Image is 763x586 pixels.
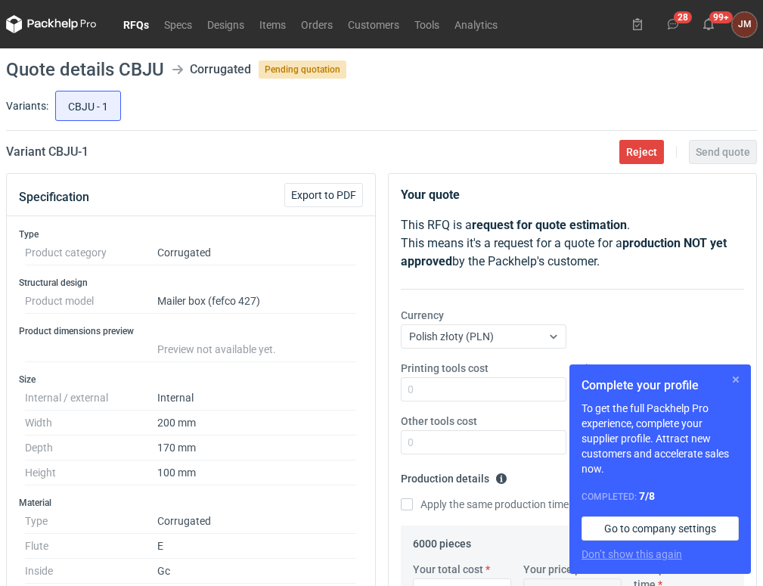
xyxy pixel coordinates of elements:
[401,308,444,323] label: Currency
[6,143,88,161] h2: Variant CBJU - 1
[19,325,363,337] h3: Product dimensions preview
[578,361,632,376] label: Diecut cost
[6,60,164,79] h1: Quote details CBJU
[401,414,477,429] label: Other tools cost
[696,12,721,36] button: 99+
[252,15,293,33] a: Items
[25,509,157,534] dt: Type
[582,547,682,562] button: Don’t show this again
[19,228,363,240] h3: Type
[732,12,757,37] button: JM
[689,140,757,164] button: Send quote
[732,12,757,37] div: JOANNA MOCZAŁA
[340,15,407,33] a: Customers
[413,562,483,577] label: Your total cost
[25,436,157,460] dt: Depth
[25,411,157,436] dt: Width
[401,188,460,202] strong: Your quote
[401,216,745,271] p: This RFQ is a . This means it's a request for a quote for a by the Packhelp's customer.
[19,497,363,509] h3: Material
[401,497,643,512] label: Apply the same production time to all quantities
[401,467,507,485] legend: Production details
[523,562,612,577] label: Your price per unit
[401,430,566,454] input: 0
[401,236,727,268] strong: production NOT yet approved
[472,218,627,232] strong: request for quote estimation
[116,15,157,33] a: RFQs
[190,60,251,79] div: Corrugated
[25,289,157,314] dt: Product model
[157,460,356,485] dd: 100 mm
[696,147,750,157] span: Send quote
[157,343,276,355] span: Preview not available yet.
[447,15,505,33] a: Analytics
[157,289,356,314] dd: Mailer box (fefco 427)
[25,240,157,265] dt: Product category
[25,559,157,584] dt: Inside
[25,534,157,559] dt: Flute
[19,277,363,289] h3: Structural design
[727,371,745,389] button: Skip for now
[293,15,340,33] a: Orders
[25,460,157,485] dt: Height
[626,147,657,157] span: Reject
[582,516,739,541] a: Go to company settings
[200,15,252,33] a: Designs
[6,15,97,33] svg: Packhelp Pro
[661,12,685,36] button: 28
[639,490,655,502] strong: 7 / 8
[6,98,48,113] label: Variants:
[619,140,664,164] button: Reject
[25,386,157,411] dt: Internal / external
[157,386,356,411] dd: Internal
[582,401,739,476] p: To get the full Packhelp Pro experience, complete your supplier profile. Attract new customers an...
[259,60,346,79] span: Pending quotation
[409,330,494,343] span: Polish złoty (PLN)
[157,240,356,265] dd: Corrugated
[582,488,739,504] div: Completed:
[401,361,489,376] label: Printing tools cost
[157,509,356,534] dd: Corrugated
[407,15,447,33] a: Tools
[291,190,356,200] span: Export to PDF
[157,15,200,33] a: Specs
[401,377,566,402] input: 0
[157,411,356,436] dd: 200 mm
[19,179,89,215] button: Specification
[284,183,363,207] button: Export to PDF
[19,374,363,386] h3: Size
[413,532,471,550] legend: 6000 pieces
[582,377,739,395] h1: Complete your profile
[157,436,356,460] dd: 170 mm
[157,559,356,584] dd: Gc
[157,534,356,559] dd: E
[55,91,121,121] label: CBJU - 1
